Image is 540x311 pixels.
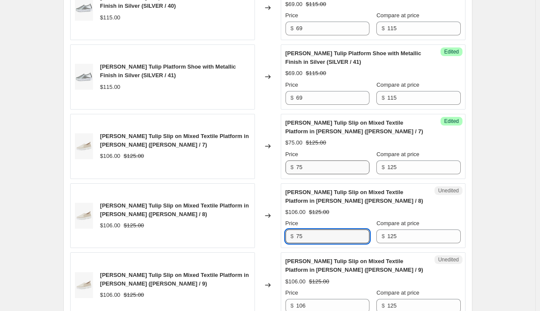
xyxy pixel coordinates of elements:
span: Compare at price [376,82,419,88]
span: $ [382,302,385,309]
strike: $115.00 [306,69,326,78]
span: [PERSON_NAME] Tulip Slip on Mixed Textile Platform in [PERSON_NAME] ([PERSON_NAME] / 9) [286,258,423,273]
span: $ [382,164,385,170]
strike: $125.00 [124,152,144,160]
strike: $125.00 [306,138,326,147]
span: Price [286,289,298,296]
span: Edited [444,48,459,55]
span: Compare at price [376,289,419,296]
img: Ilse_20Jacobsen-Shoes-Tulip3373-silver_80x.webp [75,64,93,90]
span: Edited [444,118,459,125]
div: $106.00 [286,208,306,217]
span: [PERSON_NAME] Tulip Slip on Mixed Textile Platform in [PERSON_NAME] ([PERSON_NAME] / 7) [100,133,249,148]
strike: $125.00 [124,221,144,230]
span: Price [286,82,298,88]
span: $ [291,302,294,309]
span: Compare at price [376,220,419,226]
span: Unedited [438,256,459,263]
img: TULIP3876-144100_F_530-huge_jpg_80x.jpg [75,133,93,159]
span: $ [291,94,294,101]
div: $115.00 [100,83,120,91]
span: [PERSON_NAME] Tulip Slip on Mixed Textile Platform in [PERSON_NAME] ([PERSON_NAME] / 7) [286,119,423,135]
span: $ [382,233,385,239]
div: $106.00 [286,277,306,286]
span: Compare at price [376,151,419,157]
span: $ [382,94,385,101]
span: [PERSON_NAME] Tulip Platform Shoe with Metallic Finish in Silver (SILVER / 41) [286,50,421,65]
span: Compare at price [376,12,419,19]
div: $106.00 [100,152,120,160]
span: Price [286,12,298,19]
div: $115.00 [100,13,120,22]
span: [PERSON_NAME] Tulip Slip on Mixed Textile Platform in [PERSON_NAME] ([PERSON_NAME] / 8) [286,189,423,204]
div: $106.00 [100,291,120,299]
span: $ [382,25,385,31]
div: $75.00 [286,138,303,147]
div: $106.00 [100,221,120,230]
strike: $125.00 [309,277,329,286]
span: $ [291,233,294,239]
img: TULIP3876-144100_F_530-huge_jpg_80x.jpg [75,203,93,229]
span: [PERSON_NAME] Tulip Platform Shoe with Metallic Finish in Silver (SILVER / 41) [100,63,236,79]
div: $69.00 [286,69,303,78]
strike: $125.00 [309,208,329,217]
strike: $125.00 [124,291,144,299]
span: Price [286,220,298,226]
span: [PERSON_NAME] Tulip Slip on Mixed Textile Platform in [PERSON_NAME] ([PERSON_NAME] / 9) [100,272,249,287]
span: Unedited [438,187,459,194]
span: $ [291,25,294,31]
span: [PERSON_NAME] Tulip Slip on Mixed Textile Platform in [PERSON_NAME] ([PERSON_NAME] / 8) [100,202,249,217]
span: Price [286,151,298,157]
img: TULIP3876-144100_F_530-huge_jpg_80x.jpg [75,272,93,298]
span: $ [291,164,294,170]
